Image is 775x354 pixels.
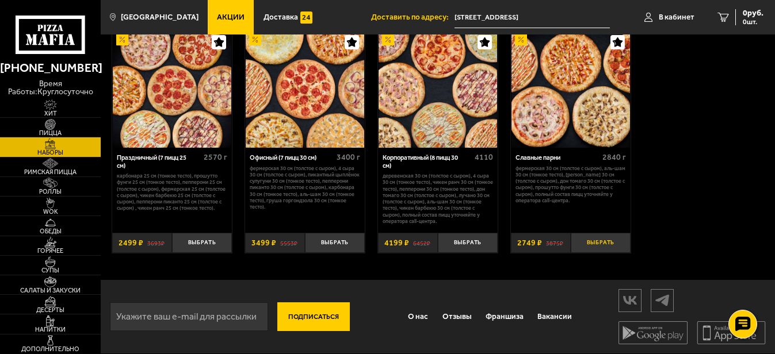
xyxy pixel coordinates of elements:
div: Праздничный (7 пицц 25 см) [117,154,201,170]
span: 2570 г [204,152,227,162]
span: 0 шт. [743,18,763,25]
img: Славные парни [511,29,630,148]
a: АкционныйОфисный (7 пицц 30 см) [245,29,365,148]
span: Акции [217,13,245,21]
p: Карбонара 25 см (тонкое тесто), Прошутто Фунги 25 см (тонкое тесто), Пепперони 25 см (толстое с с... [117,172,228,211]
img: Акционный [116,33,128,45]
div: Офисный (7 пицц 30 см) [250,154,334,161]
span: Доставить по адресу: [371,13,455,21]
s: 3693 ₽ [147,239,165,247]
span: 3499 ₽ [251,239,276,247]
img: Праздничный (7 пицц 25 см) [113,29,231,148]
a: О нас [401,303,435,330]
button: Подписаться [277,302,350,331]
span: 4110 [475,152,493,162]
s: 3875 ₽ [546,239,563,247]
span: Россия, Санкт-Петербург, Гапсальская улица, 5 [455,7,609,28]
p: Фермерская 30 см (толстое с сыром), Аль-Шам 30 см (тонкое тесто), [PERSON_NAME] 30 см (толстое с ... [516,165,627,203]
div: Корпоративный (8 пицц 30 см) [383,154,472,170]
button: Выбрать [172,233,232,252]
a: АкционныйПраздничный (7 пицц 25 см) [112,29,232,148]
img: vk [619,290,641,310]
img: Акционный [249,33,261,45]
img: 15daf4d41897b9f0e9f617042186c801.svg [300,11,312,24]
span: 4199 ₽ [384,239,409,247]
a: АкционныйСлавные парни [511,29,631,148]
span: В кабинет [659,13,694,21]
span: 2749 ₽ [517,239,542,247]
a: Вакансии [530,303,579,330]
button: Выбрать [305,233,365,252]
s: 5553 ₽ [280,239,297,247]
span: 3400 г [337,152,360,162]
img: Акционный [515,33,527,45]
a: Отзывы [435,303,478,330]
span: [GEOGRAPHIC_DATA] [121,13,198,21]
p: Фермерская 30 см (толстое с сыром), 4 сыра 30 см (толстое с сыром), Пикантный цыплёнок сулугуни 3... [250,165,361,210]
img: Акционный [382,33,394,45]
button: Выбрать [438,233,498,252]
input: Ваш адрес доставки [455,7,609,28]
img: Корпоративный (8 пицц 30 см) [379,29,497,148]
img: tg [651,290,673,310]
input: Укажите ваш e-mail для рассылки [110,302,268,331]
span: 2840 г [602,152,626,162]
s: 6452 ₽ [413,239,430,247]
div: Славные парни [516,154,600,161]
a: Франшиза [479,303,530,330]
button: Выбрать [571,233,631,252]
span: Доставка [264,13,298,21]
span: 0 руб. [743,9,763,17]
span: 2499 ₽ [119,239,143,247]
a: АкционныйКорпоративный (8 пицц 30 см) [378,29,498,148]
p: Деревенская 30 см (толстое с сыром), 4 сыра 30 см (тонкое тесто), Чикен Ранч 30 см (тонкое тесто)... [383,172,494,224]
img: Офисный (7 пицц 30 см) [246,29,364,148]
